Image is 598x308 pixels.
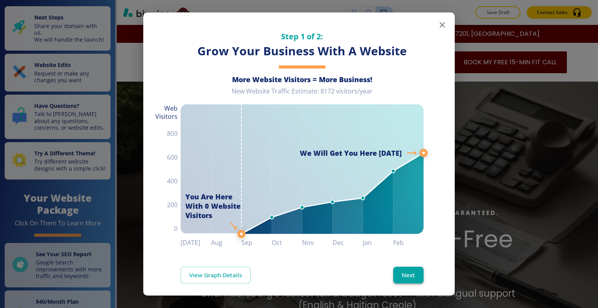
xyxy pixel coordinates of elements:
[181,43,424,59] h3: Grow Your Business With A Website
[181,75,424,84] h6: More Website Visitors = More Business!
[181,87,424,102] div: New Website Traffic Estimate: 8172 visitors/year
[272,237,302,248] h6: Oct
[332,237,363,248] h6: Dec
[393,267,424,283] button: Next
[302,237,332,248] h6: Nov
[181,267,251,283] a: View Graph Details
[393,237,424,248] h6: Feb
[211,237,241,248] h6: Aug
[241,237,272,248] h6: Sep
[363,237,393,248] h6: Jan
[181,237,211,248] h6: [DATE]
[181,31,424,42] h5: Step 1 of 2:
